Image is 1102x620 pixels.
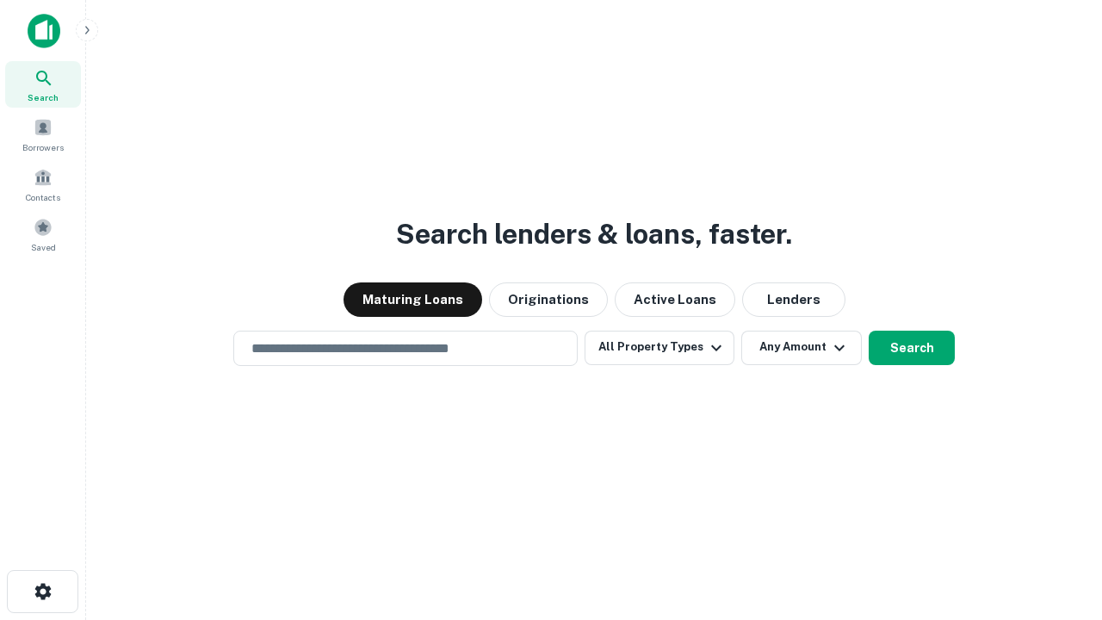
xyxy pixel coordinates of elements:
[5,61,81,108] a: Search
[5,211,81,257] a: Saved
[869,331,955,365] button: Search
[741,331,862,365] button: Any Amount
[22,140,64,154] span: Borrowers
[489,282,608,317] button: Originations
[31,240,56,254] span: Saved
[28,14,60,48] img: capitalize-icon.png
[26,190,60,204] span: Contacts
[5,161,81,208] a: Contacts
[344,282,482,317] button: Maturing Loans
[28,90,59,104] span: Search
[742,282,845,317] button: Lenders
[1016,482,1102,565] iframe: Chat Widget
[5,111,81,158] a: Borrowers
[396,214,792,255] h3: Search lenders & loans, faster.
[585,331,734,365] button: All Property Types
[615,282,735,317] button: Active Loans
